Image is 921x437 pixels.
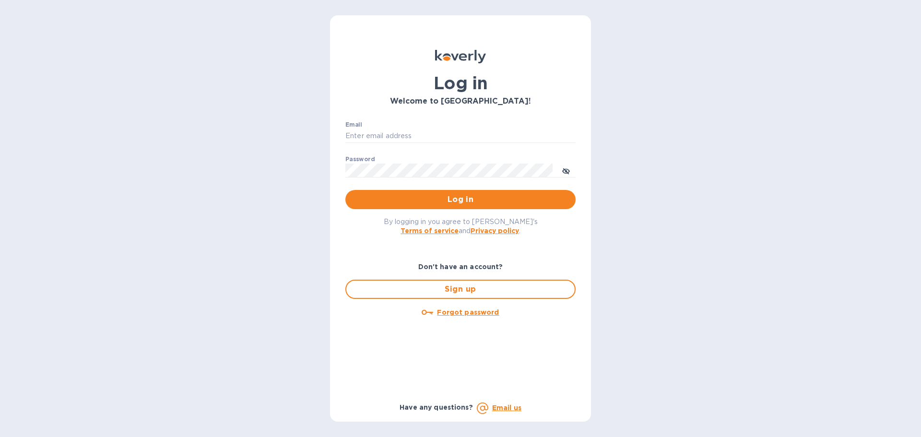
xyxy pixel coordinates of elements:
[345,97,576,106] h3: Welcome to [GEOGRAPHIC_DATA]!
[401,227,459,235] a: Terms of service
[345,156,375,162] label: Password
[556,161,576,180] button: toggle password visibility
[345,73,576,93] h1: Log in
[437,308,499,316] u: Forgot password
[345,129,576,143] input: Enter email address
[345,122,362,128] label: Email
[471,227,519,235] a: Privacy policy
[345,280,576,299] button: Sign up
[435,50,486,63] img: Koverly
[384,218,538,235] span: By logging in you agree to [PERSON_NAME]'s and .
[418,263,503,271] b: Don't have an account?
[492,404,521,412] a: Email us
[353,194,568,205] span: Log in
[354,283,567,295] span: Sign up
[400,403,473,411] b: Have any questions?
[345,190,576,209] button: Log in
